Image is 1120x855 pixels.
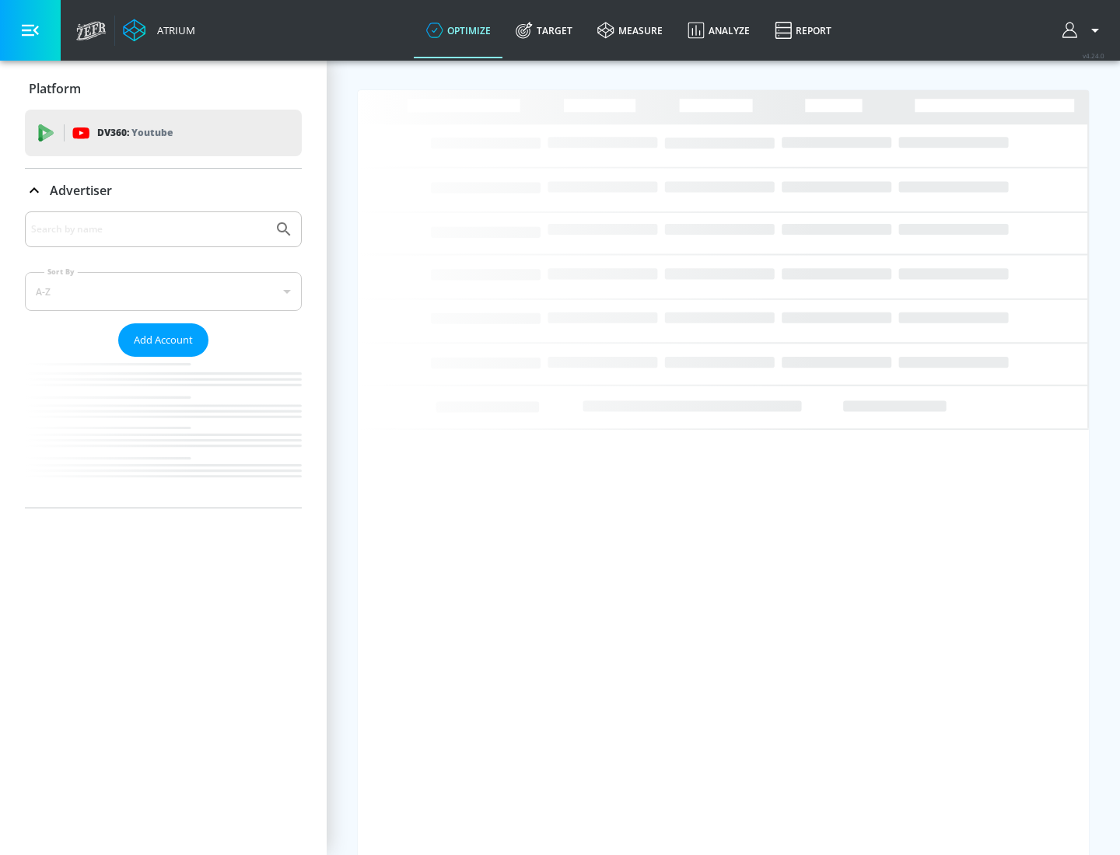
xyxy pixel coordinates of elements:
[25,357,302,508] nav: list of Advertiser
[131,124,173,141] p: Youtube
[151,23,195,37] div: Atrium
[414,2,503,58] a: optimize
[675,2,762,58] a: Analyze
[762,2,844,58] a: Report
[1083,51,1104,60] span: v 4.24.0
[134,331,193,349] span: Add Account
[25,67,302,110] div: Platform
[25,169,302,212] div: Advertiser
[25,272,302,311] div: A-Z
[44,267,78,277] label: Sort By
[503,2,585,58] a: Target
[25,211,302,508] div: Advertiser
[25,110,302,156] div: DV360: Youtube
[123,19,195,42] a: Atrium
[31,219,267,239] input: Search by name
[97,124,173,141] p: DV360:
[29,80,81,97] p: Platform
[585,2,675,58] a: measure
[118,323,208,357] button: Add Account
[50,182,112,199] p: Advertiser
